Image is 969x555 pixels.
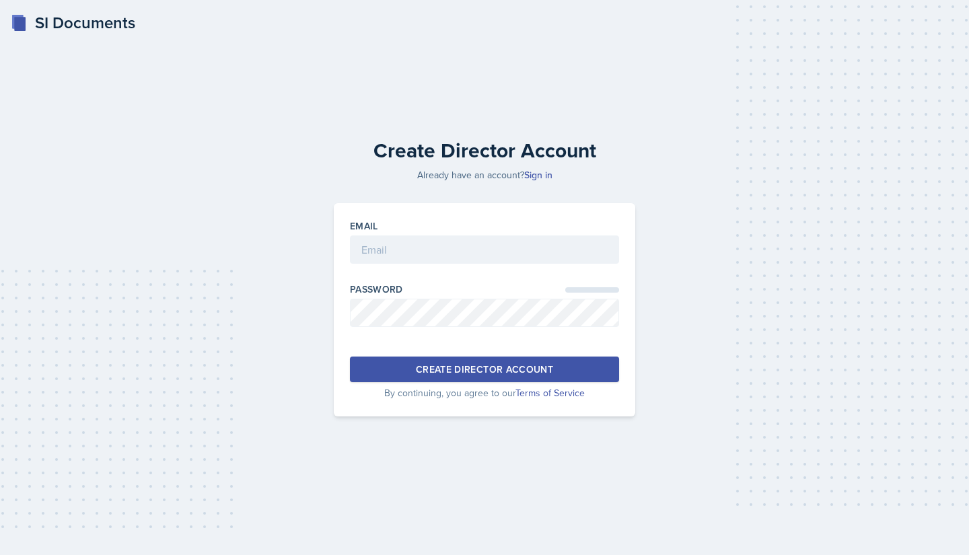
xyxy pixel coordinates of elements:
a: SI Documents [11,11,135,35]
div: Create Director Account [416,363,553,376]
label: Email [350,219,378,233]
input: Email [350,235,619,264]
button: Create Director Account [350,357,619,382]
p: By continuing, you agree to our [350,386,619,400]
p: Already have an account? [334,168,635,182]
a: Terms of Service [515,386,585,400]
label: Password [350,283,403,296]
a: Sign in [524,168,552,182]
h2: Create Director Account [334,139,635,163]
